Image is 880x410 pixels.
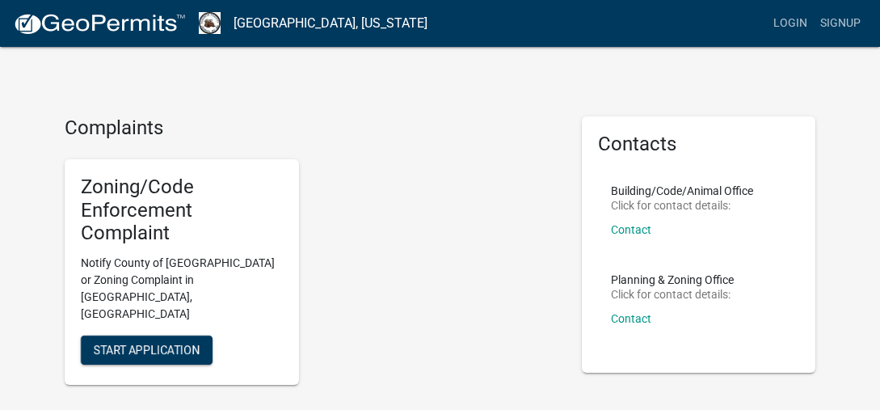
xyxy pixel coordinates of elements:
p: Notify County of [GEOGRAPHIC_DATA] or Zoning Complaint in [GEOGRAPHIC_DATA], [GEOGRAPHIC_DATA] [81,255,283,323]
a: Contact [611,223,651,236]
span: Start Application [94,344,200,357]
button: Start Application [81,336,213,365]
p: Click for contact details: [611,200,753,211]
img: Madison County, Georgia [199,12,221,34]
a: Contact [611,312,651,325]
h5: Contacts [598,133,800,156]
p: Click for contact details: [611,289,734,300]
a: [GEOGRAPHIC_DATA], [US_STATE] [234,10,427,37]
a: Signup [814,8,867,39]
a: Login [767,8,814,39]
h4: Complaints [65,116,558,140]
h5: Zoning/Code Enforcement Complaint [81,175,283,245]
p: Planning & Zoning Office [611,274,734,285]
p: Building/Code/Animal Office [611,185,753,197]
